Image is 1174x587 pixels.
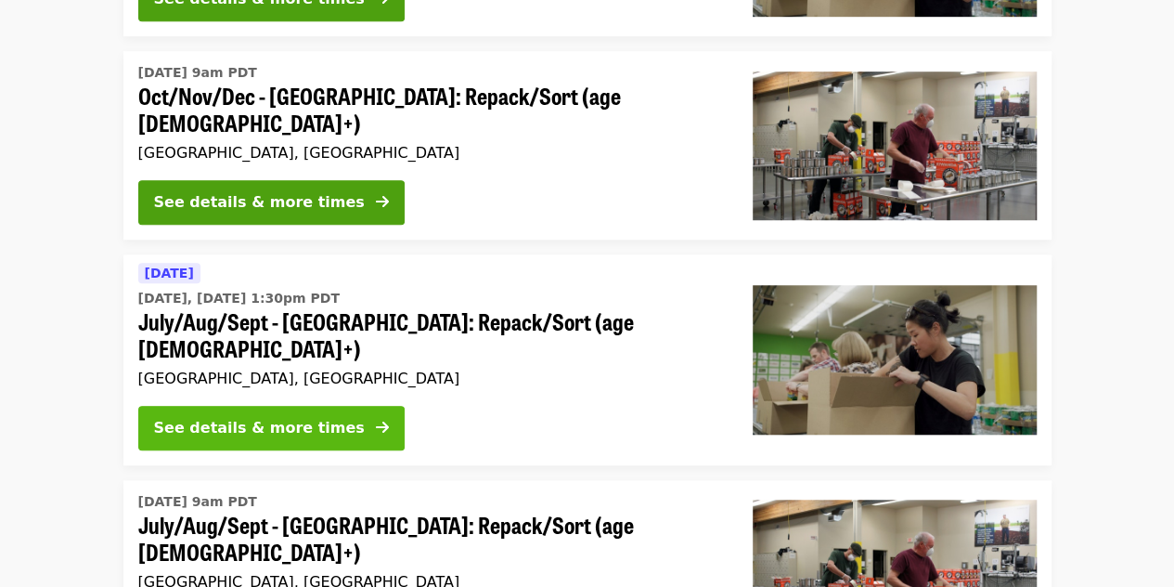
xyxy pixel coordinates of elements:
[376,419,389,437] i: arrow-right icon
[753,285,1037,434] img: July/Aug/Sept - Portland: Repack/Sort (age 8+) organized by Oregon Food Bank
[145,266,194,280] span: [DATE]
[376,193,389,211] i: arrow-right icon
[138,492,257,512] time: [DATE] 9am PDT
[138,144,723,162] div: [GEOGRAPHIC_DATA], [GEOGRAPHIC_DATA]
[154,191,365,214] div: See details & more times
[138,289,340,308] time: [DATE], [DATE] 1:30pm PDT
[138,370,723,387] div: [GEOGRAPHIC_DATA], [GEOGRAPHIC_DATA]
[138,63,257,83] time: [DATE] 9am PDT
[154,417,365,439] div: See details & more times
[138,83,723,137] span: Oct/Nov/Dec - [GEOGRAPHIC_DATA]: Repack/Sort (age [DEMOGRAPHIC_DATA]+)
[123,51,1051,240] a: See details for "Oct/Nov/Dec - Portland: Repack/Sort (age 16+)"
[123,254,1051,465] a: See details for "July/Aug/Sept - Portland: Repack/Sort (age 8+)"
[138,180,405,225] button: See details & more times
[753,72,1037,220] img: Oct/Nov/Dec - Portland: Repack/Sort (age 16+) organized by Oregon Food Bank
[138,406,405,450] button: See details & more times
[138,308,723,362] span: July/Aug/Sept - [GEOGRAPHIC_DATA]: Repack/Sort (age [DEMOGRAPHIC_DATA]+)
[138,512,723,566] span: July/Aug/Sept - [GEOGRAPHIC_DATA]: Repack/Sort (age [DEMOGRAPHIC_DATA]+)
